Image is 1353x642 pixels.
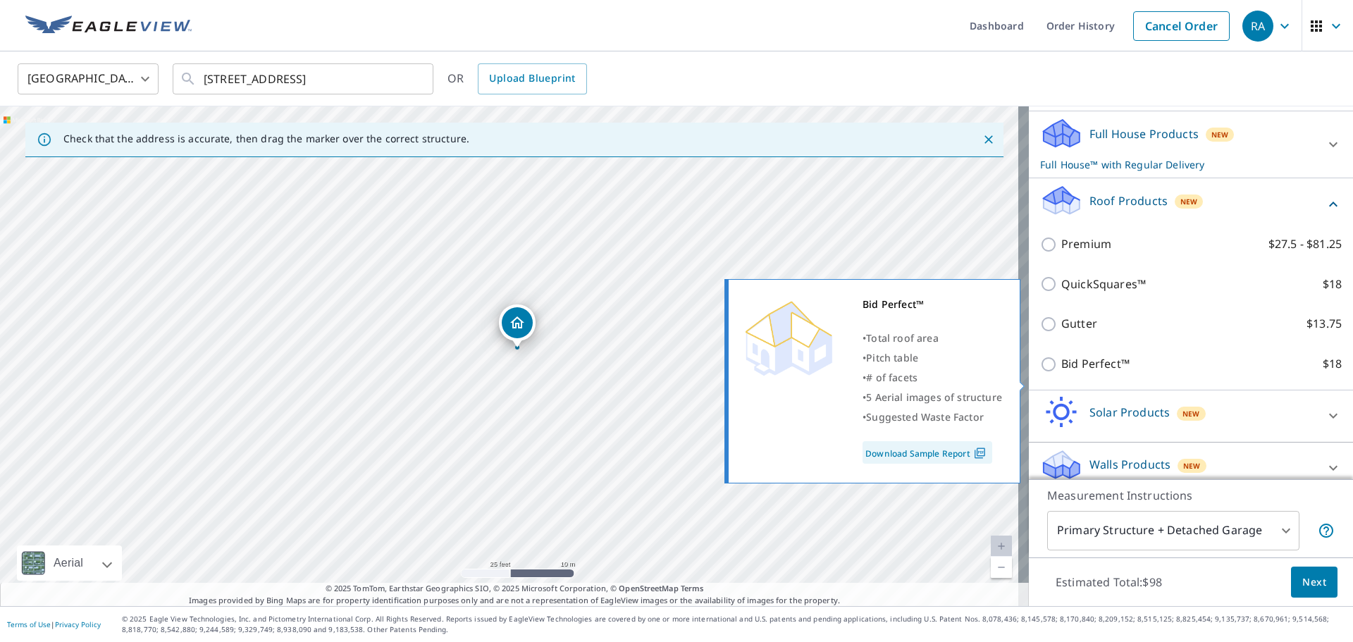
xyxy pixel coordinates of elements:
[1044,567,1173,598] p: Estimated Total: $98
[18,59,159,99] div: [GEOGRAPHIC_DATA]
[1183,460,1201,471] span: New
[1211,129,1229,140] span: New
[17,545,122,581] div: Aerial
[7,620,101,629] p: |
[7,619,51,629] a: Terms of Use
[863,328,1002,348] div: •
[1323,355,1342,373] p: $18
[1061,315,1097,333] p: Gutter
[326,583,704,595] span: © 2025 TomTom, Earthstar Geographics SIO, © 2025 Microsoft Corporation, ©
[866,410,984,424] span: Suggested Waste Factor
[863,295,1002,314] div: Bid Perfect™
[1318,522,1335,539] span: Your report will include the primary structure and a detached garage if one exists.
[863,388,1002,407] div: •
[863,441,992,464] a: Download Sample Report
[1291,567,1337,598] button: Next
[1180,196,1198,207] span: New
[1089,192,1168,209] p: Roof Products
[863,348,1002,368] div: •
[499,304,536,348] div: Dropped pin, building 1, Residential property, 2005 Brown Hollow Rd Corning, NY 14830
[991,536,1012,557] a: Current Level 20, Zoom In Disabled
[1047,487,1335,504] p: Measurement Instructions
[970,447,989,459] img: Pdf Icon
[489,70,575,87] span: Upload Blueprint
[1040,117,1342,172] div: Full House ProductsNewFull House™ with Regular Delivery
[25,16,192,37] img: EV Logo
[1040,396,1342,436] div: Solar ProductsNew
[1242,11,1273,42] div: RA
[1323,276,1342,293] p: $18
[122,614,1346,635] p: © 2025 Eagle View Technologies, Inc. and Pictometry International Corp. All Rights Reserved. Repo...
[1047,511,1299,550] div: Primary Structure + Detached Garage
[866,390,1002,404] span: 5 Aerial images of structure
[478,63,586,94] a: Upload Blueprint
[1040,184,1342,224] div: Roof ProductsNew
[1268,235,1342,253] p: $27.5 - $81.25
[55,619,101,629] a: Privacy Policy
[1061,276,1146,293] p: QuickSquares™
[63,132,469,145] p: Check that the address is accurate, then drag the marker over the correct structure.
[1061,355,1130,373] p: Bid Perfect™
[1061,235,1111,253] p: Premium
[866,331,939,345] span: Total roof area
[866,351,918,364] span: Pitch table
[1182,408,1200,419] span: New
[1089,125,1199,142] p: Full House Products
[1089,404,1170,421] p: Solar Products
[863,407,1002,427] div: •
[863,368,1002,388] div: •
[1040,157,1316,172] p: Full House™ with Regular Delivery
[866,371,918,384] span: # of facets
[980,130,998,149] button: Close
[991,557,1012,578] a: Current Level 20, Zoom Out
[739,295,838,379] img: Premium
[1306,315,1342,333] p: $13.75
[619,583,678,593] a: OpenStreetMap
[49,545,87,581] div: Aerial
[1302,574,1326,591] span: Next
[1040,448,1342,488] div: Walls ProductsNew
[204,59,404,99] input: Search by address or latitude-longitude
[447,63,587,94] div: OR
[681,583,704,593] a: Terms
[1089,456,1170,473] p: Walls Products
[1133,11,1230,41] a: Cancel Order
